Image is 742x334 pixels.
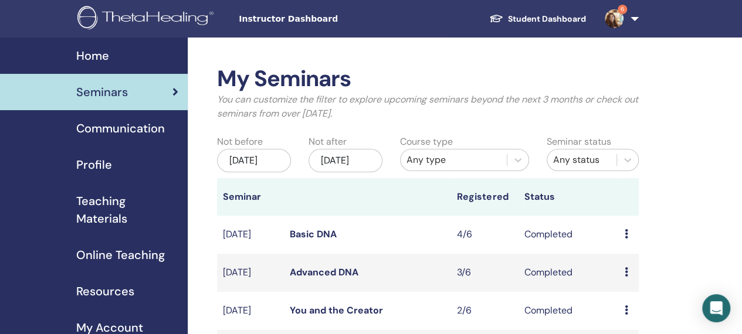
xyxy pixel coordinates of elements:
[518,254,618,292] td: Completed
[76,282,134,300] span: Resources
[76,156,112,173] span: Profile
[553,153,611,167] div: Any status
[217,178,284,216] th: Seminar
[400,135,453,149] label: Course type
[618,5,627,14] span: 6
[76,47,109,64] span: Home
[309,149,382,172] div: [DATE]
[518,178,618,216] th: Status
[290,228,337,240] a: Basic DNA
[217,254,284,292] td: [DATE]
[547,135,611,149] label: Seminar status
[239,13,415,25] span: Instructor Dashboard
[290,304,383,316] a: You and the Creator
[480,8,595,30] a: Student Dashboard
[489,13,503,23] img: graduation-cap-white.svg
[702,294,730,322] div: Open Intercom Messenger
[217,216,284,254] td: [DATE]
[309,135,347,149] label: Not after
[451,292,518,330] td: 2/6
[518,216,618,254] td: Completed
[451,178,518,216] th: Registered
[217,93,639,121] p: You can customize the filter to explore upcoming seminars beyond the next 3 months or check out s...
[406,153,501,167] div: Any type
[76,83,128,101] span: Seminars
[76,120,165,137] span: Communication
[451,216,518,254] td: 4/6
[76,192,178,227] span: Teaching Materials
[518,292,618,330] td: Completed
[217,135,263,149] label: Not before
[451,254,518,292] td: 3/6
[605,9,624,28] img: default.jpg
[217,292,284,330] td: [DATE]
[76,246,165,264] span: Online Teaching
[290,266,358,278] a: Advanced DNA
[217,66,639,93] h2: My Seminars
[217,149,291,172] div: [DATE]
[77,6,218,32] img: logo.png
